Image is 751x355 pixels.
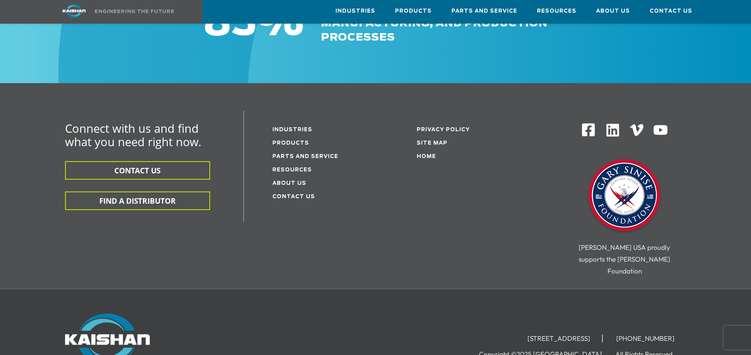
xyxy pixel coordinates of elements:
[417,127,470,132] a: Privacy Policy
[272,154,338,159] a: Parts and service
[272,141,309,146] a: Products
[321,4,548,43] span: vertically integrated design, manufacturing, and production processes
[272,194,315,199] a: Contact Us
[537,0,576,22] a: Resources
[604,335,686,342] li: [PHONE_NUMBER]
[653,123,668,138] img: Youtube
[585,157,664,236] img: Gary Sinise Foundation
[581,123,596,137] img: Facebook
[650,0,692,22] a: Contact Us
[516,335,603,342] li: [STREET_ADDRESS]
[65,191,210,210] button: FIND A DISTRIBUTOR
[272,127,312,132] a: Industries
[451,0,517,22] a: Parts and Service
[395,7,432,16] span: Products
[65,121,201,149] span: Connect with us and find what you need right now.
[417,154,436,159] a: Home
[395,0,432,22] a: Products
[596,7,630,16] span: About Us
[95,9,174,13] img: Engineering the future
[596,0,630,22] a: About Us
[256,6,304,42] span: %
[335,7,375,16] span: Industries
[335,0,375,22] a: Industries
[65,161,210,180] button: CONTACT US
[272,181,306,186] a: About Us
[451,7,517,16] span: Parts and Service
[417,141,447,146] a: Site Map
[630,124,643,136] img: Vimeo
[537,7,576,16] span: Resources
[272,167,312,173] a: Resources
[605,123,621,138] img: Linkedin
[579,243,670,275] span: [PERSON_NAME] USA proudly supports the [PERSON_NAME] Foundation
[650,7,692,16] span: Contact Us
[45,4,104,18] img: kaishan logo
[203,6,256,42] span: 85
